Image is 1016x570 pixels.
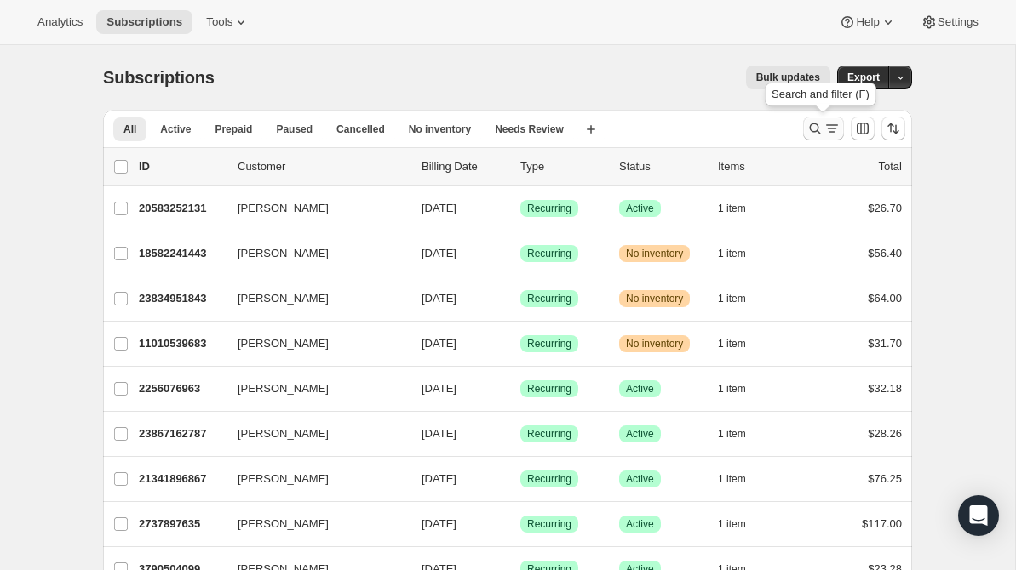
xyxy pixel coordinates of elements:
[718,292,746,305] span: 1 item
[851,117,875,140] button: Customize table column order and visibility
[527,517,571,531] span: Recurring
[206,15,232,29] span: Tools
[160,123,191,136] span: Active
[238,470,329,487] span: [PERSON_NAME]
[626,202,654,215] span: Active
[868,202,902,214] span: $26.70
[746,66,830,89] button: Bulk updates
[527,337,571,351] span: Recurring
[422,427,456,440] span: [DATE]
[106,15,182,29] span: Subscriptions
[238,200,329,217] span: [PERSON_NAME]
[139,335,224,352] p: 11010539683
[938,15,979,29] span: Settings
[881,117,905,140] button: Sort the results
[139,512,902,536] div: 2737897635[PERSON_NAME][DATE]SuccessRecurringSuccessActive1 item$117.00
[139,470,224,487] p: 21341896867
[718,242,765,265] button: 1 item
[227,510,398,538] button: [PERSON_NAME]
[527,292,571,305] span: Recurring
[227,375,398,402] button: [PERSON_NAME]
[227,330,398,357] button: [PERSON_NAME]
[718,512,765,536] button: 1 item
[227,285,398,312] button: [PERSON_NAME]
[139,380,224,397] p: 2256076963
[139,158,224,175] p: ID
[718,517,746,531] span: 1 item
[756,71,820,84] span: Bulk updates
[238,380,329,397] span: [PERSON_NAME]
[856,15,879,29] span: Help
[409,123,471,136] span: No inventory
[276,123,313,136] span: Paused
[238,158,408,175] p: Customer
[718,467,765,491] button: 1 item
[422,337,456,350] span: [DATE]
[626,517,654,531] span: Active
[527,472,571,486] span: Recurring
[803,117,844,140] button: Search and filter results
[139,377,902,401] div: 2256076963[PERSON_NAME][DATE]SuccessRecurringSuccessActive1 item$32.18
[422,247,456,259] span: [DATE]
[837,66,890,89] button: Export
[520,158,606,175] div: Type
[27,10,93,34] button: Analytics
[96,10,192,34] button: Subscriptions
[227,465,398,493] button: [PERSON_NAME]
[422,202,456,214] span: [DATE]
[527,247,571,260] span: Recurring
[718,287,765,311] button: 1 item
[862,517,902,530] span: $117.00
[910,10,989,34] button: Settings
[958,495,999,536] div: Open Intercom Messenger
[829,10,906,34] button: Help
[868,337,902,350] span: $31.70
[626,247,683,260] span: No inventory
[37,15,83,29] span: Analytics
[139,422,902,446] div: 23867162787[PERSON_NAME][DATE]SuccessRecurringSuccessActive1 item$28.26
[868,382,902,395] span: $32.18
[422,292,456,305] span: [DATE]
[718,377,765,401] button: 1 item
[718,337,746,351] span: 1 item
[495,123,564,136] span: Needs Review
[879,158,902,175] p: Total
[238,245,329,262] span: [PERSON_NAME]
[103,68,215,87] span: Subscriptions
[718,472,746,486] span: 1 item
[139,245,224,262] p: 18582241443
[577,117,605,141] button: Create new view
[527,427,571,441] span: Recurring
[139,516,224,533] p: 2737897635
[139,467,902,491] div: 21341896867[PERSON_NAME][DATE]SuccessRecurringSuccessActive1 item$76.25
[718,202,746,215] span: 1 item
[422,472,456,485] span: [DATE]
[238,335,329,352] span: [PERSON_NAME]
[227,195,398,222] button: [PERSON_NAME]
[336,123,385,136] span: Cancelled
[626,472,654,486] span: Active
[422,517,456,530] span: [DATE]
[626,427,654,441] span: Active
[868,247,902,259] span: $56.40
[718,332,765,356] button: 1 item
[227,240,398,267] button: [PERSON_NAME]
[847,71,880,84] span: Export
[718,422,765,446] button: 1 item
[139,425,224,442] p: 23867162787
[868,472,902,485] span: $76.25
[139,332,902,356] div: 11010539683[PERSON_NAME][DATE]SuccessRecurringWarningNo inventory1 item$31.70
[619,158,704,175] p: Status
[422,158,507,175] p: Billing Date
[718,427,746,441] span: 1 item
[139,242,902,265] div: 18582241443[PERSON_NAME][DATE]SuccessRecurringWarningNo inventory1 item$56.40
[238,516,329,533] span: [PERSON_NAME]
[626,382,654,396] span: Active
[868,292,902,305] span: $64.00
[718,382,746,396] span: 1 item
[238,425,329,442] span: [PERSON_NAME]
[527,202,571,215] span: Recurring
[527,382,571,396] span: Recurring
[215,123,252,136] span: Prepaid
[123,123,136,136] span: All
